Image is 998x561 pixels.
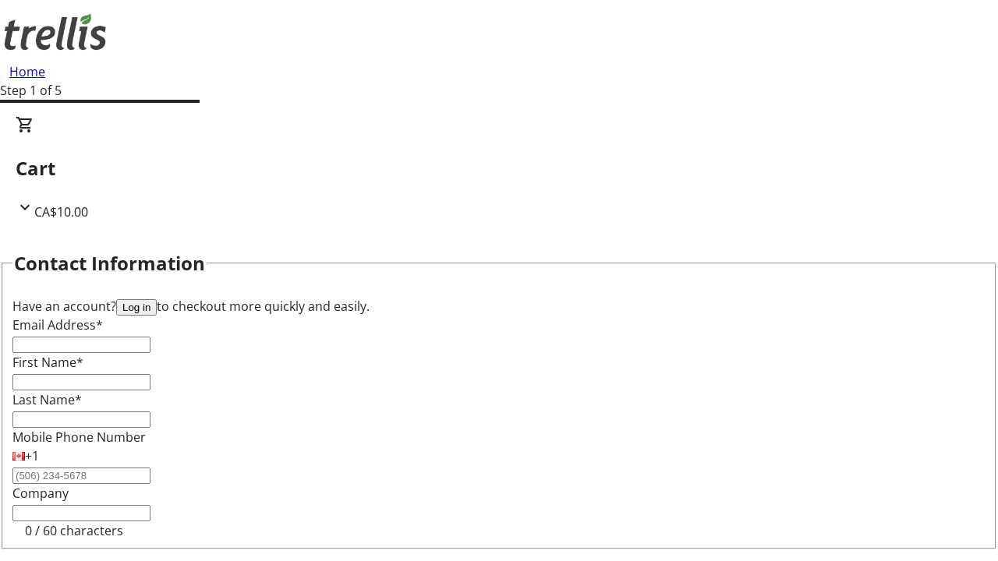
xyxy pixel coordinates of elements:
div: CartCA$10.00 [16,115,982,221]
div: Have an account? to checkout more quickly and easily. [12,297,986,316]
input: (506) 234-5678 [12,467,150,484]
label: Last Name* [12,391,82,408]
h2: Cart [16,154,982,182]
h2: Contact Information [14,249,205,277]
span: CA$10.00 [34,203,88,221]
label: First Name* [12,354,83,371]
label: Company [12,485,69,502]
tr-character-limit: 0 / 60 characters [25,522,123,539]
button: Log in [116,299,157,316]
label: Email Address* [12,316,103,333]
label: Mobile Phone Number [12,429,146,446]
